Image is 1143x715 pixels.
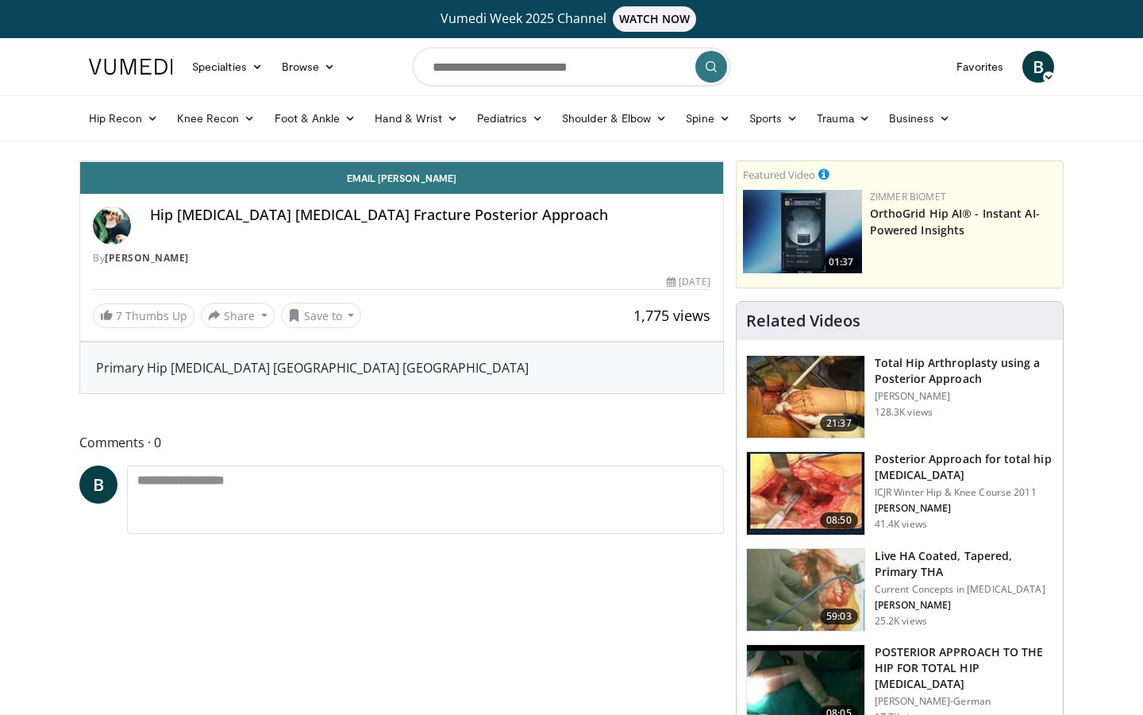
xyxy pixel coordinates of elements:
a: 01:37 [743,190,862,273]
h4: Hip [MEDICAL_DATA] [MEDICAL_DATA] Fracture Posterior Approach [150,207,710,224]
small: Featured Video [743,168,815,182]
video-js: Video Player [80,161,723,162]
a: Browse [272,51,345,83]
a: Hip Recon [79,102,167,134]
a: Foot & Ankle [265,102,366,134]
a: Spine [676,102,739,134]
img: Avatar [93,207,131,245]
a: Sports [740,102,808,134]
img: 297873_0003_1.png.150x105_q85_crop-smart_upscale.jpg [747,452,864,535]
div: Primary Hip [MEDICAL_DATA] [GEOGRAPHIC_DATA] [GEOGRAPHIC_DATA] [96,358,707,377]
span: 1,775 views [633,306,710,325]
span: 59:03 [820,609,858,624]
a: Favorites [947,51,1013,83]
a: 21:37 Total Hip Arthroplasty using a Posterior Approach [PERSON_NAME] 128.3K views [746,355,1053,439]
a: Pediatrics [468,102,552,134]
a: Knee Recon [167,102,265,134]
img: 51d03d7b-a4ba-45b7-9f92-2bfbd1feacc3.150x105_q85_crop-smart_upscale.jpg [743,190,862,273]
p: [PERSON_NAME] [875,599,1053,612]
a: B [79,466,117,504]
span: 01:37 [824,255,858,269]
button: Share [201,303,275,328]
span: WATCH NOW [613,6,697,32]
span: 7 [116,308,122,323]
p: 41.4K views [875,518,927,531]
a: Business [879,102,960,134]
a: Zimmer Biomet [870,190,946,203]
h3: POSTERIOR APPROACH TO THE HIP FOR TOTAL HIP [MEDICAL_DATA] [875,644,1053,692]
a: Shoulder & Elbow [552,102,676,134]
a: 59:03 Live HA Coated, Tapered, Primary THA Current Concepts in [MEDICAL_DATA] [PERSON_NAME] 25.2K... [746,548,1053,632]
p: [PERSON_NAME] [875,390,1053,403]
h3: Total Hip Arthroplasty using a Posterior Approach [875,355,1053,387]
p: Current Concepts in [MEDICAL_DATA] [875,583,1053,596]
a: 7 Thumbs Up [93,303,194,328]
a: OrthoGrid Hip AI® - Instant AI-Powered Insights [870,206,1040,238]
a: Specialties [183,51,272,83]
span: 21:37 [820,415,858,431]
div: [DATE] [667,275,710,289]
img: rana_3.png.150x105_q85_crop-smart_upscale.jpg [747,549,864,632]
p: [PERSON_NAME] [875,502,1053,515]
span: Comments 0 [79,432,724,453]
p: [PERSON_NAME]-German [875,695,1053,708]
h3: Posterior Approach for total hip [MEDICAL_DATA] [875,451,1053,483]
div: By [93,251,710,265]
p: ICJR Winter Hip & Knee Course 2011 [875,486,1053,499]
a: Vumedi Week 2025 ChannelWATCH NOW [91,6,1052,32]
a: 08:50 Posterior Approach for total hip [MEDICAL_DATA] ICJR Winter Hip & Knee Course 2011 [PERSON_... [746,451,1053,535]
img: 286987_0000_1.png.150x105_q85_crop-smart_upscale.jpg [747,356,864,439]
button: Save to [281,303,362,328]
img: VuMedi Logo [89,59,173,75]
h4: Related Videos [746,311,860,330]
a: B [1022,51,1054,83]
p: 25.2K views [875,615,927,628]
a: Trauma [807,102,879,134]
input: Search topics, interventions [413,48,730,86]
a: Email [PERSON_NAME] [80,162,723,194]
span: 08:50 [820,512,858,528]
a: [PERSON_NAME] [105,251,189,265]
a: Hand & Wrist [365,102,468,134]
h3: Live HA Coated, Tapered, Primary THA [875,548,1053,580]
p: 128.3K views [875,406,933,419]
